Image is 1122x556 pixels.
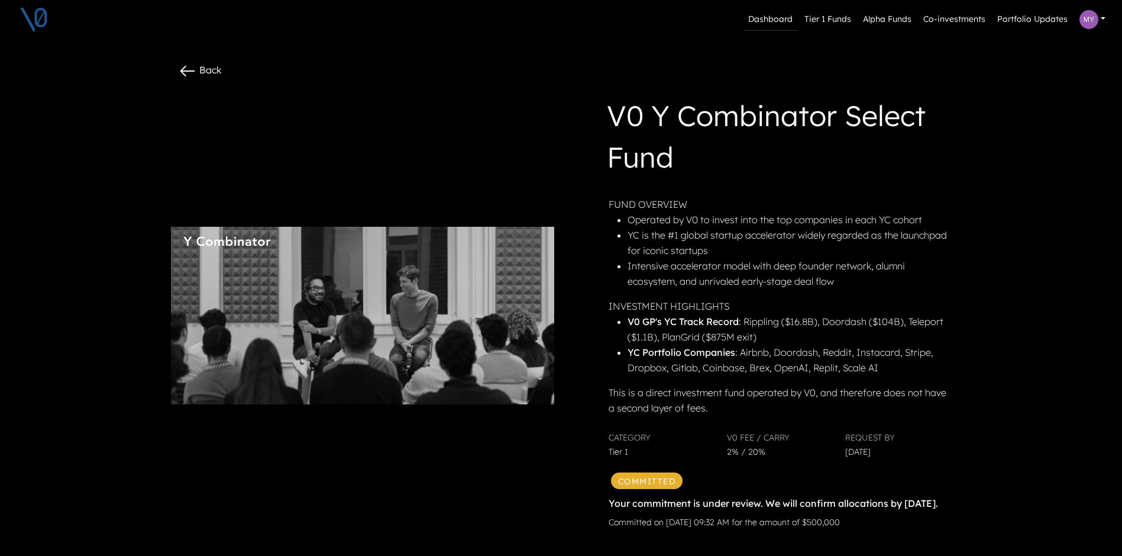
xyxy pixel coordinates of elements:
[609,494,949,532] div: Your commitment is under review. We will confirm allocations by [DATE] .
[607,95,949,182] h1: V0 Y Combinator Select Fund
[609,298,949,314] p: INVESTMENT HIGHLIGHTS
[628,345,949,375] li: : Airbnb, Doordash, Reddit, Instacard, Stripe, Dropbox, Gitlab, Coinbase, Brex, OpenAI, Replit, S...
[609,385,949,416] p: This is a direct investment fund operated by V0, and therefore does not have a second layer of fees.
[628,212,949,227] li: Operated by V0 to invest into the top companies in each YC cohort
[727,432,790,443] span: V0 Fee / Carry
[858,8,916,31] a: Alpha Funds
[628,258,949,289] li: Intensive accelerator model with deep founder network, alumni ecosystem, and unrivaled early-stag...
[628,314,949,345] li: : Rippling ($16.8B), Doordash ($104B), Teleport ($1.1B), PlanGrid ($875M exit)
[727,446,765,457] span: 2% / 20%
[183,236,271,248] img: Fund Logo
[845,432,895,443] span: Request By
[609,197,949,212] p: FUND OVERVIEW
[609,513,949,532] div: Committed on [DATE] 09:32 AM for the amount of $500,000
[609,446,628,457] span: Tier 1
[178,64,222,76] a: Back
[743,8,797,31] a: Dashboard
[845,446,871,457] span: [DATE]
[992,8,1072,31] a: Portfolio Updates
[171,227,554,404] img: yc.png
[800,8,856,31] a: Tier 1 Funds
[919,8,990,31] a: Co-investments
[628,316,739,327] strong: V0 GP's YC Track Record
[609,432,651,443] span: Category
[628,227,949,258] li: YC is the #1 global startup accelerator widely regarded as the launchpad for iconic startups
[628,346,735,358] strong: YC Portfolio Companies
[611,473,683,489] span: Committed
[19,5,48,34] img: V0 logo
[1079,10,1098,29] img: Profile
